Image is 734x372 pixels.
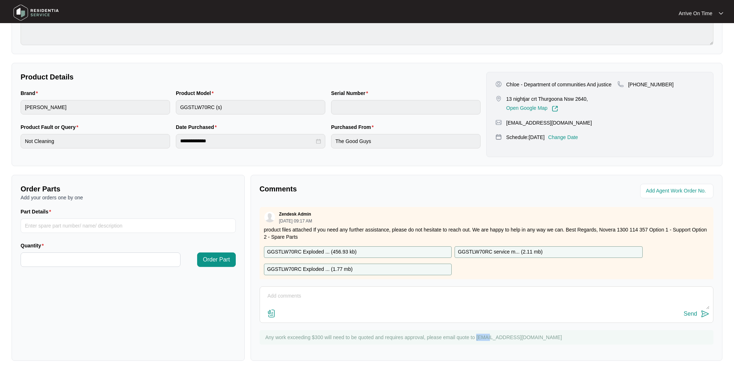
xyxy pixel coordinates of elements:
img: map-pin [495,95,502,102]
label: Date Purchased [176,124,220,131]
p: Arrive On Time [679,10,712,17]
p: [DATE] 09:17 AM [279,219,312,223]
p: Add your orders one by one [21,194,236,201]
p: Change Date [548,134,578,141]
p: [EMAIL_ADDRESS][DOMAIN_NAME] [506,119,592,126]
p: GGSTLW70RC Exploded ... ( 1.77 mb ) [267,265,353,273]
span: Order Part [203,255,230,264]
img: dropdown arrow [719,12,723,15]
label: Part Details [21,208,54,215]
p: GGSTLW70RC service m... ( 2.11 mb ) [458,248,543,256]
p: Chloe - Department of communities And justice [506,81,612,88]
input: Product Model [176,100,325,114]
label: Purchased From [331,124,377,131]
img: send-icon.svg [701,310,709,318]
p: [PHONE_NUMBER] [628,81,674,88]
p: Any work exceeding $300 will need to be quoted and requires approval, please email quote to [EMAI... [265,334,710,341]
p: Comments [260,184,482,194]
a: Open Google Map [506,105,558,112]
label: Brand [21,90,41,97]
img: residentia service logo [11,2,61,23]
p: Product Details [21,72,481,82]
img: user.svg [264,212,275,222]
input: Product Fault or Query [21,134,170,148]
label: Product Model [176,90,217,97]
input: Add Agent Work Order No. [646,187,709,195]
input: Date Purchased [180,137,314,145]
button: Order Part [197,252,236,267]
p: Order Parts [21,184,236,194]
label: Quantity [21,242,47,249]
button: Send [684,309,709,319]
img: Link-External [552,105,558,112]
label: Serial Number [331,90,371,97]
p: Zendesk Admin [279,211,311,217]
input: Quantity [21,253,180,267]
p: Schedule: [DATE] [506,134,544,141]
p: GGSTLW70RC Exploded ... ( 456.93 kb ) [267,248,357,256]
label: Product Fault or Query [21,124,81,131]
input: Serial Number [331,100,481,114]
p: 13 nightjar crt Thurgoona Nsw 2640, [506,95,588,103]
input: Part Details [21,219,236,233]
img: map-pin [495,119,502,126]
div: Send [684,311,697,317]
p: product files attached If you need any further assistance, please do not hesitate to reach out. W... [264,226,709,241]
img: file-attachment-doc.svg [267,309,276,318]
img: user-pin [495,81,502,87]
img: map-pin [495,134,502,140]
img: map-pin [617,81,624,87]
input: Brand [21,100,170,114]
input: Purchased From [331,134,481,148]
